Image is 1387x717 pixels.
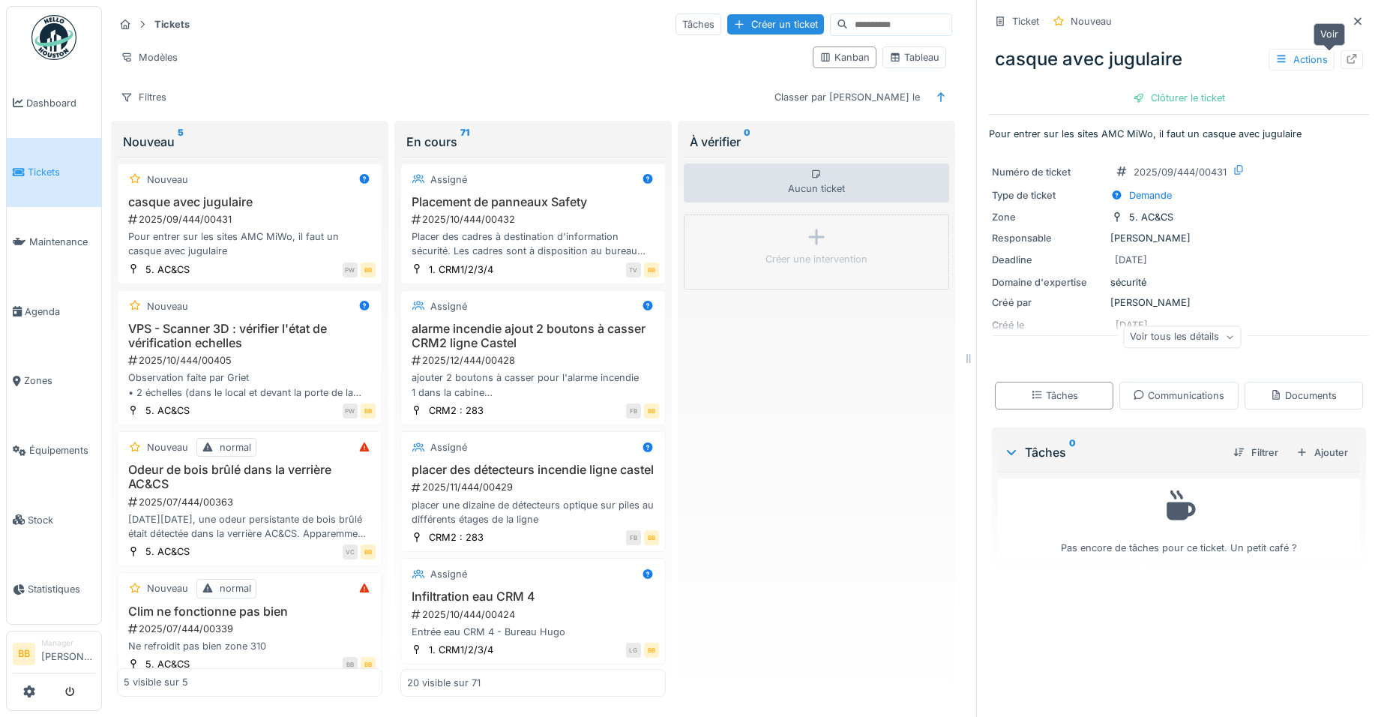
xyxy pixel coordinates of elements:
[644,530,659,545] div: BB
[7,68,101,138] a: Dashboard
[992,210,1104,224] div: Zone
[28,513,95,527] span: Stock
[1129,210,1173,224] div: 5. AC&CS
[220,440,251,454] div: normal
[123,133,376,151] div: Nouveau
[124,512,376,541] div: [DATE][DATE], une odeur persistante de bois brûlé était détectée dans la verrière AC&CS. Apparemm...
[361,403,376,418] div: BB
[31,15,76,60] img: Badge_color-CXgf-gQk.svg
[989,127,1369,141] p: Pour entrer sur les sites AMC MiWo, il faut un casque avec jugulaire
[343,544,358,559] div: VC
[410,480,659,494] div: 2025/11/444/00429
[114,86,173,108] div: Filtres
[407,195,659,209] h3: Placement de panneaux Safety
[992,231,1104,245] div: Responsable
[1115,253,1147,267] div: [DATE]
[7,555,101,625] a: Statistiques
[7,207,101,277] a: Maintenance
[407,370,659,399] div: ajouter 2 boutons à casser pour l'alarme incendie 1 dans la cabine 1 au rez en dessous de la cabine
[127,495,376,509] div: 2025/07/444/00363
[690,133,943,151] div: À vérifier
[676,13,721,35] div: Tâches
[26,96,95,110] span: Dashboard
[992,275,1104,289] div: Domaine d'expertise
[1133,388,1224,403] div: Communications
[124,676,188,690] div: 5 visible sur 5
[1270,388,1337,403] div: Documents
[1134,165,1227,179] div: 2025/09/444/00431
[406,133,660,151] div: En cours
[13,637,95,673] a: BB Manager[PERSON_NAME]
[124,229,376,258] div: Pour entrer sur les sites AMC MiWo, il faut un casque avec jugulaire
[178,133,184,151] sup: 5
[145,403,190,418] div: 5. AC&CS
[7,485,101,555] a: Stock
[407,625,659,639] div: Entrée eau CRM 4 - Bureau Hugo
[145,544,190,559] div: 5. AC&CS
[1071,14,1112,28] div: Nouveau
[148,17,196,31] strong: Tickets
[124,195,376,209] h3: casque avec jugulaire
[124,604,376,619] h3: Clim ne fonctionne pas bien
[29,235,95,249] span: Maintenance
[626,643,641,658] div: LG
[13,643,35,665] li: BB
[28,582,95,596] span: Statistiques
[7,277,101,346] a: Agenda
[124,322,376,350] h3: VPS - Scanner 3D : vérifier l'état de vérification echelles
[430,299,467,313] div: Assigné
[626,403,641,418] div: FB
[1123,326,1241,348] div: Voir tous les détails
[41,637,95,649] div: Manager
[147,581,188,595] div: Nouveau
[343,403,358,418] div: PW
[361,657,376,672] div: BB
[889,50,939,64] div: Tableau
[992,253,1104,267] div: Deadline
[992,231,1366,245] div: [PERSON_NAME]
[145,262,190,277] div: 5. AC&CS
[992,188,1104,202] div: Type de ticket
[407,322,659,350] h3: alarme incendie ajout 2 boutons à casser CRM2 ligne Castel
[410,212,659,226] div: 2025/10/444/00432
[1008,485,1350,555] div: Pas encore de tâches pour ce ticket. Un petit café ?
[768,86,927,108] div: Classer par [PERSON_NAME] le
[407,676,481,690] div: 20 visible sur 71
[343,262,358,277] div: PW
[41,637,95,670] li: [PERSON_NAME]
[626,262,641,277] div: TV
[29,443,95,457] span: Équipements
[145,657,190,671] div: 5. AC&CS
[430,172,467,187] div: Assigné
[992,275,1366,289] div: sécurité
[1069,443,1076,461] sup: 0
[407,498,659,526] div: placer une dizaine de détecteurs optique sur piles au différents étages de la ligne
[460,133,469,151] sup: 71
[1127,88,1231,108] div: Clôturer le ticket
[147,440,188,454] div: Nouveau
[343,657,358,672] div: BB
[684,163,949,202] div: Aucun ticket
[124,463,376,491] h3: Odeur de bois brûlé dans la verrière AC&CS
[28,165,95,179] span: Tickets
[1004,443,1221,461] div: Tâches
[1269,49,1335,70] div: Actions
[361,262,376,277] div: BB
[127,353,376,367] div: 2025/10/444/00405
[644,403,659,418] div: BB
[407,463,659,477] h3: placer des détecteurs incendie ligne castel
[124,639,376,653] div: Ne refroidit pas bien zone 310
[992,295,1104,310] div: Créé par
[429,643,493,657] div: 1. CRM1/2/3/4
[644,262,659,277] div: BB
[992,165,1104,179] div: Numéro de ticket
[220,581,251,595] div: normal
[429,530,484,544] div: CRM2 : 283
[127,212,376,226] div: 2025/09/444/00431
[147,172,188,187] div: Nouveau
[765,252,867,266] div: Créer une intervention
[992,295,1366,310] div: [PERSON_NAME]
[1314,23,1345,45] div: Voir
[407,589,659,604] h3: Infiltration eau CRM 4
[430,567,467,581] div: Assigné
